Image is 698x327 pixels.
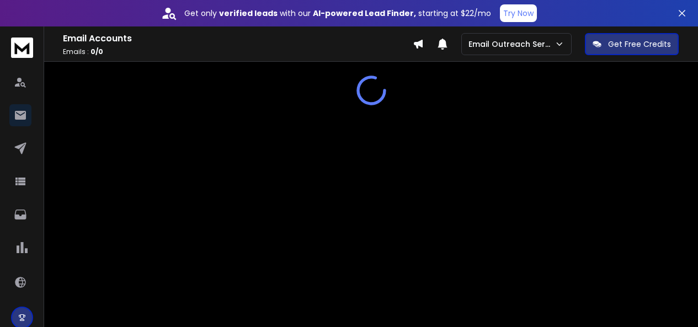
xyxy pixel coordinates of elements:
[219,8,278,19] strong: verified leads
[11,37,33,58] img: logo
[503,8,534,19] p: Try Now
[90,47,103,56] span: 0 / 0
[63,47,413,56] p: Emails :
[500,4,537,22] button: Try Now
[608,39,671,50] p: Get Free Credits
[63,32,413,45] h1: Email Accounts
[184,8,491,19] p: Get only with our starting at $22/mo
[585,33,679,55] button: Get Free Credits
[313,8,416,19] strong: AI-powered Lead Finder,
[468,39,555,50] p: Email Outreach Service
